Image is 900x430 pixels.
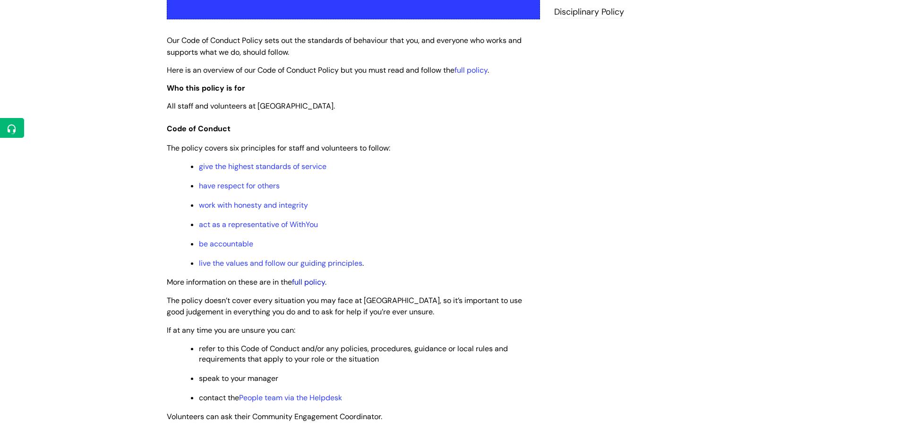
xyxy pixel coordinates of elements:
span: Code of Conduct [167,124,231,134]
span: If at any time you are unsure you can: [167,325,295,335]
a: full policy [292,277,325,287]
a: give the highest standards of service [199,161,326,171]
a: act as a representative of WithYou [199,219,318,229]
a: be accountable [199,239,253,249]
a: live the values and follow our guiding principles [199,258,362,268]
span: . [199,258,364,268]
span: More information on these are in the . [167,277,326,287]
a: Disciplinary Policy [554,6,624,18]
span: All staff and volunteers at [GEOGRAPHIC_DATA]. [167,101,335,111]
a: have respect for others [199,181,280,191]
span: Who this policy is for [167,83,245,93]
span: The policy covers six principles for staff and volunteers to follow: [167,143,390,153]
a: work with honesty and integrity [199,200,308,210]
span: speak to your manager [199,373,278,383]
a: full policy [454,65,488,75]
span: The policy doesn’t cover every situation you may face at [GEOGRAPHIC_DATA], so it’s important to ... [167,295,522,317]
span: Our Code of Conduct Policy sets out the standards of behaviour that you, and everyone who works a... [167,35,522,57]
span: refer to this Code of Conduct and/or any policies, procedures, guidance or local rules and requir... [199,344,508,364]
span: contact the [199,393,342,403]
a: People team via the Helpdesk [239,393,342,403]
span: Here is an overview of our Code of Conduct Policy but you must read and follow the . [167,65,489,75]
span: Volunteers can ask their Community Engagement Coordinator. [167,412,382,422]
